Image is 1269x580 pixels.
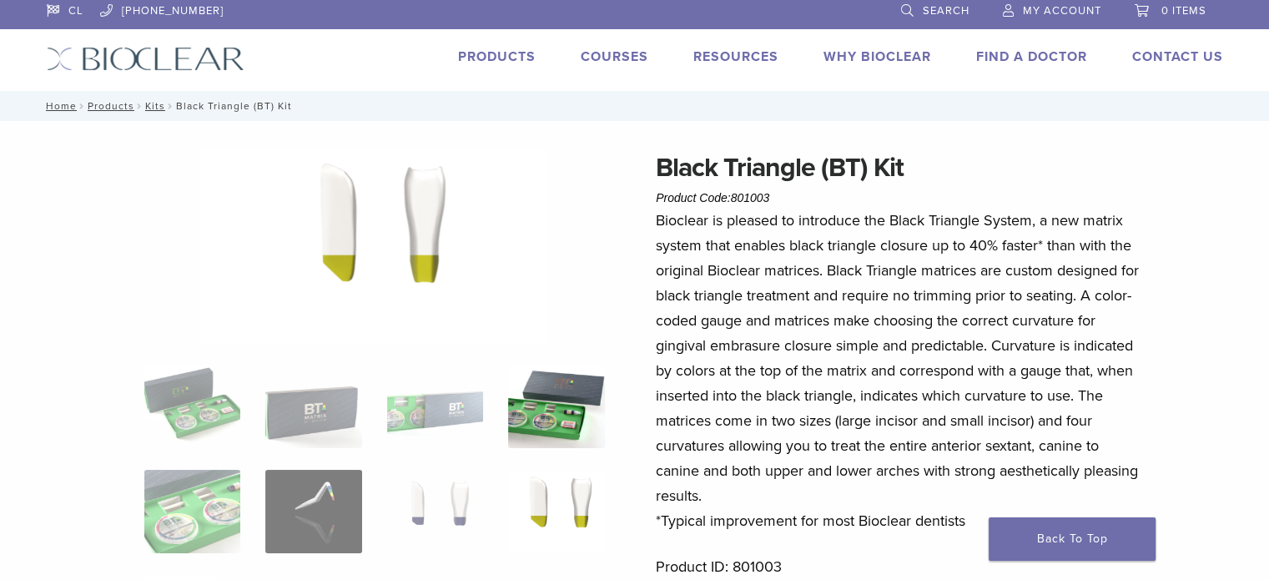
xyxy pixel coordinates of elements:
[656,208,1146,533] p: Bioclear is pleased to introduce the Black Triangle System, a new matrix system that enables blac...
[508,470,604,553] img: Black Triangle (BT) Kit - Image 8
[144,365,240,448] img: Intro-Black-Triangle-Kit-6-Copy-e1548792917662-324x324.jpg
[134,102,145,110] span: /
[88,100,134,112] a: Products
[923,4,969,18] span: Search
[976,48,1087,65] a: Find A Doctor
[693,48,778,65] a: Resources
[731,191,770,204] span: 801003
[823,48,931,65] a: Why Bioclear
[1023,4,1101,18] span: My Account
[47,47,244,71] img: Bioclear
[1161,4,1206,18] span: 0 items
[165,102,176,110] span: /
[1132,48,1223,65] a: Contact Us
[387,365,483,448] img: Black Triangle (BT) Kit - Image 3
[34,91,1236,121] nav: Black Triangle (BT) Kit
[656,554,1146,579] p: Product ID: 801003
[581,48,648,65] a: Courses
[144,470,240,553] img: Black Triangle (BT) Kit - Image 5
[656,148,1146,188] h1: Black Triangle (BT) Kit
[77,102,88,110] span: /
[41,100,77,112] a: Home
[508,365,604,448] img: Black Triangle (BT) Kit - Image 4
[458,48,536,65] a: Products
[145,100,165,112] a: Kits
[265,470,361,553] img: Black Triangle (BT) Kit - Image 6
[265,365,361,448] img: Black Triangle (BT) Kit - Image 2
[201,148,548,343] img: Black Triangle (BT) Kit - Image 8
[387,470,483,553] img: Black Triangle (BT) Kit - Image 7
[989,517,1156,561] a: Back To Top
[656,191,769,204] span: Product Code:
